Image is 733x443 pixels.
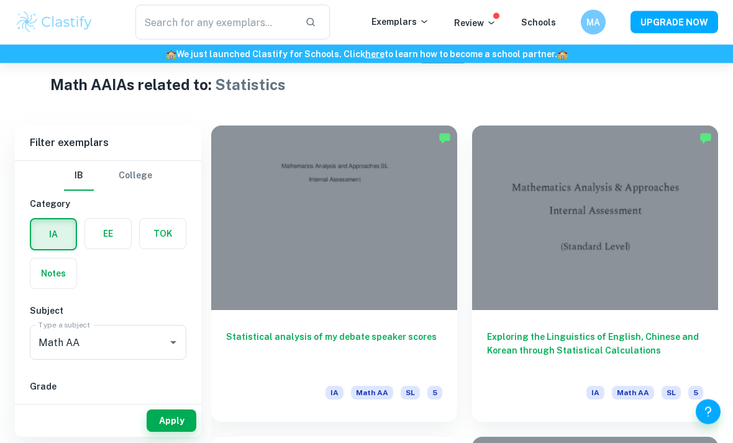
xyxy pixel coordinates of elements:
h6: Exploring the Linguistics of English, Chinese and Korean through Statistical Calculations [487,331,703,372]
h6: Filter exemplars [15,126,201,161]
a: Statistical analysis of my debate speaker scoresIAMath AASL5 [211,126,457,422]
span: IA [326,386,344,400]
span: 🏫 [166,49,176,59]
h6: Subject [30,304,186,318]
span: SL [401,386,420,400]
button: IA [31,220,76,250]
button: Notes [30,259,76,289]
button: Apply [147,410,196,432]
img: Clastify logo [15,10,94,35]
span: 🏫 [557,49,568,59]
button: TOK [140,219,186,249]
h6: Statistical analysis of my debate speaker scores [226,331,442,372]
h6: Grade [30,380,186,394]
span: Statistics [215,76,286,94]
span: 5 [427,386,442,400]
span: Math AA [612,386,654,400]
span: SL [662,386,681,400]
button: MA [581,10,606,35]
img: Marked [699,132,712,145]
span: Math AA [351,386,393,400]
div: Filter type choice [64,162,152,191]
img: Marked [439,132,451,145]
button: UPGRADE NOW [631,11,718,34]
a: Exploring the Linguistics of English, Chinese and Korean through Statistical CalculationsIAMath A... [472,126,718,422]
a: here [365,49,385,59]
button: Open [165,334,182,352]
h6: MA [586,16,601,29]
button: EE [85,219,131,249]
button: College [119,162,152,191]
h1: Math AA IAs related to: [50,74,683,96]
label: Type a subject [39,320,90,331]
h6: We just launched Clastify for Schools. Click to learn how to become a school partner. [2,47,731,61]
h6: Category [30,198,186,211]
span: 5 [688,386,703,400]
a: Schools [521,17,556,27]
p: Review [454,16,496,30]
span: IA [586,386,604,400]
p: Exemplars [371,15,429,29]
button: IB [64,162,94,191]
input: Search for any exemplars... [135,5,295,40]
button: Help and Feedback [696,400,721,424]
